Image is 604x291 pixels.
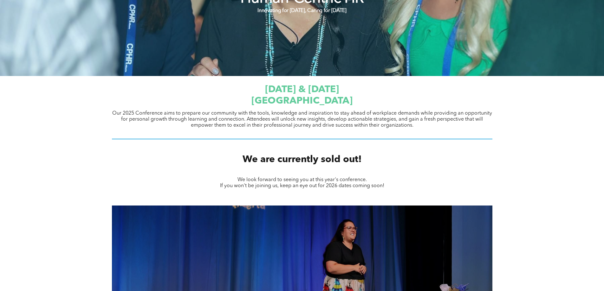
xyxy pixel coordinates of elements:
[220,183,384,188] span: If you won't be joining us, keep an eye out for 2026 dates coming soon!
[251,96,353,106] span: [GEOGRAPHIC_DATA]
[257,8,346,13] strong: Innovating for [DATE], Caring for [DATE]
[265,85,339,94] span: [DATE] & [DATE]
[112,111,492,128] span: Our 2025 Conference aims to prepare our community with the tools, knowledge and inspiration to st...
[237,177,367,182] span: We look forward to seeing you at this year's conference.
[243,155,362,164] span: We are currently sold out!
